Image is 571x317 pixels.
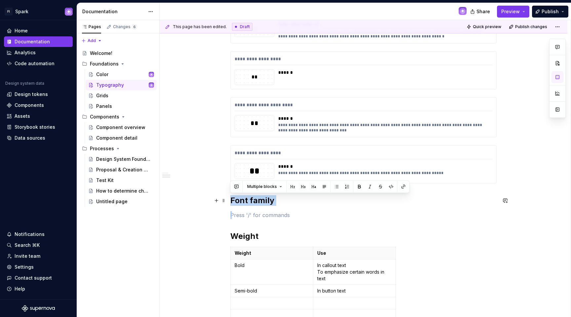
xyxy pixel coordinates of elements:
[90,145,114,152] div: Processes
[5,8,13,16] div: FI
[4,133,73,143] a: Data sources
[4,251,73,261] a: Invite team
[86,196,157,207] a: Untitled page
[96,177,114,184] div: Test Kit
[4,25,73,36] a: Home
[4,111,73,121] a: Assets
[96,103,112,110] div: Panels
[4,229,73,240] button: Notifications
[149,72,154,77] img: Design System Manager
[65,8,73,16] img: Design System Manager
[22,305,55,312] svg: Supernova Logo
[96,198,128,205] div: Untitled page
[15,275,52,281] div: Contact support
[15,242,40,249] div: Search ⌘K
[96,82,124,88] div: Typography
[132,24,137,29] span: 6
[4,262,73,272] a: Settings
[235,288,309,294] p: Semi-bold
[15,231,45,238] div: Notifications
[4,240,73,250] button: Search ⌘K
[86,122,157,133] a: Component overview
[15,60,55,67] div: Code automation
[317,250,392,256] p: Use
[15,27,28,34] div: Home
[476,8,490,15] span: Share
[235,262,309,269] p: Bold
[317,288,392,294] p: In button text
[473,24,501,29] span: Quick preview
[79,143,157,154] div: Processes
[15,102,44,109] div: Components
[4,47,73,58] a: Analytics
[86,175,157,186] a: Test Kit
[88,38,96,43] span: Add
[86,154,157,164] a: Design System Foundations & Operations
[90,61,119,67] div: Foundations
[317,262,392,282] p: In callout text To emphasize certain words in text
[86,133,157,143] a: Component detail
[15,286,25,292] div: Help
[96,156,151,162] div: Design System Foundations & Operations
[82,8,145,15] div: Documentation
[86,80,157,90] a: TypographyDesign System Manager
[240,24,250,29] span: Draft
[4,89,73,100] a: Design tokens
[82,24,101,29] div: Pages
[86,69,157,80] a: ColorDesign System Manager
[4,58,73,69] a: Code automation
[230,231,497,242] h2: Weight
[230,195,497,206] h2: Font family
[542,8,559,15] span: Publish
[4,273,73,283] button: Contact support
[96,124,145,131] div: Component overview
[15,38,50,45] div: Documentation
[532,6,568,18] button: Publish
[467,6,494,18] button: Share
[15,91,48,98] div: Design tokens
[96,92,108,99] div: Grids
[1,4,75,19] button: FISparkDesign System Manager
[79,48,157,207] div: Page tree
[113,24,137,29] div: Changes
[90,113,119,120] div: Components
[15,49,36,56] div: Analytics
[79,48,157,59] a: Welcome!
[149,82,154,88] img: Design System Manager
[79,36,104,45] button: Add
[15,113,30,119] div: Assets
[465,22,504,31] button: Quick preview
[96,188,151,194] div: How to determine change severity
[15,135,45,141] div: Data sources
[4,284,73,294] button: Help
[79,59,157,69] div: Foundations
[4,100,73,111] a: Components
[4,36,73,47] a: Documentation
[90,50,112,57] div: Welcome!
[507,22,550,31] button: Publish changes
[173,24,227,29] span: This page has been edited.
[15,264,34,270] div: Settings
[15,253,40,259] div: Invite team
[515,24,547,29] span: Publish changes
[15,124,55,130] div: Storybook stories
[86,186,157,196] a: How to determine change severity
[4,122,73,132] a: Storybook stories
[96,135,137,141] div: Component detail
[5,81,44,86] div: Design system data
[501,8,520,15] span: Preview
[79,112,157,122] div: Components
[86,101,157,112] a: Panels
[96,71,108,78] div: Color
[497,6,529,18] button: Preview
[86,164,157,175] a: Proposal & Creation Process v1.0
[15,8,28,15] div: Spark
[235,250,309,256] p: Weight
[459,7,467,15] img: Design System Manager
[86,90,157,101] a: Grids
[96,166,151,173] div: Proposal & Creation Process v1.0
